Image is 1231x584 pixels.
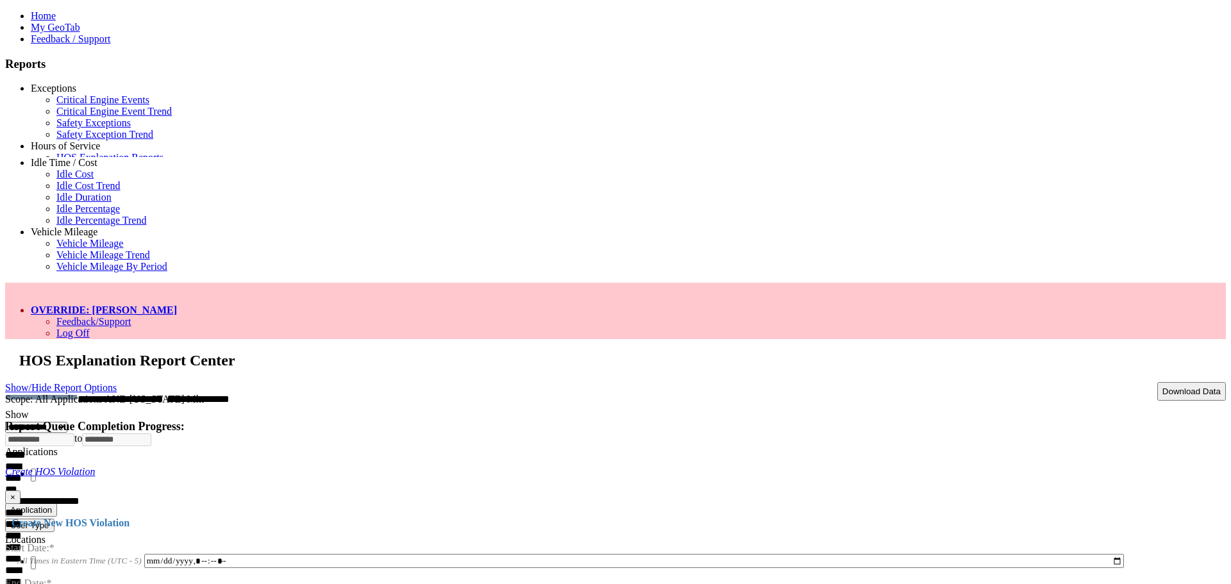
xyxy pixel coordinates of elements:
[56,180,121,191] a: Idle Cost Trend
[56,192,112,203] a: Idle Duration
[56,328,90,338] a: Log Off
[56,152,163,163] a: HOS Explanation Reports
[31,140,100,151] a: Hours of Service
[17,556,142,565] span: All Times in Eastern Time (UTC - 5)
[5,394,204,405] span: Scope: All Applications AND [US_STATE] Mkt
[74,433,82,444] span: to
[56,316,131,327] a: Feedback/Support
[56,106,172,117] a: Critical Engine Event Trend
[5,409,28,420] label: Show
[5,526,54,553] label: Start Date:*
[31,22,80,33] a: My GeoTab
[56,117,131,128] a: Safety Exceptions
[56,261,167,272] a: Vehicle Mileage By Period
[56,238,123,249] a: Vehicle Mileage
[5,420,1226,433] h4: Report Queue Completion Progress:
[31,305,177,315] a: OVERRIDE: [PERSON_NAME]
[5,446,58,457] label: Applications
[31,226,97,237] a: Vehicle Mileage
[56,129,153,140] a: Safety Exception Trend
[5,466,95,477] a: Create HOS Violation
[31,10,56,21] a: Home
[31,157,97,168] a: Idle Time / Cost
[19,352,1226,369] h2: HOS Explanation Report Center
[5,490,21,504] button: ×
[5,379,117,396] a: Show/Hide Report Options
[5,57,1226,71] h3: Reports
[56,215,146,226] a: Idle Percentage Trend
[31,83,76,94] a: Exceptions
[56,94,149,105] a: Critical Engine Events
[56,203,120,214] a: Idle Percentage
[56,249,150,260] a: Vehicle Mileage Trend
[5,503,57,517] button: Application
[5,517,1226,529] h4: Create New HOS Violation
[31,33,110,44] a: Feedback / Support
[1157,382,1226,401] button: Download Data
[56,169,94,179] a: Idle Cost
